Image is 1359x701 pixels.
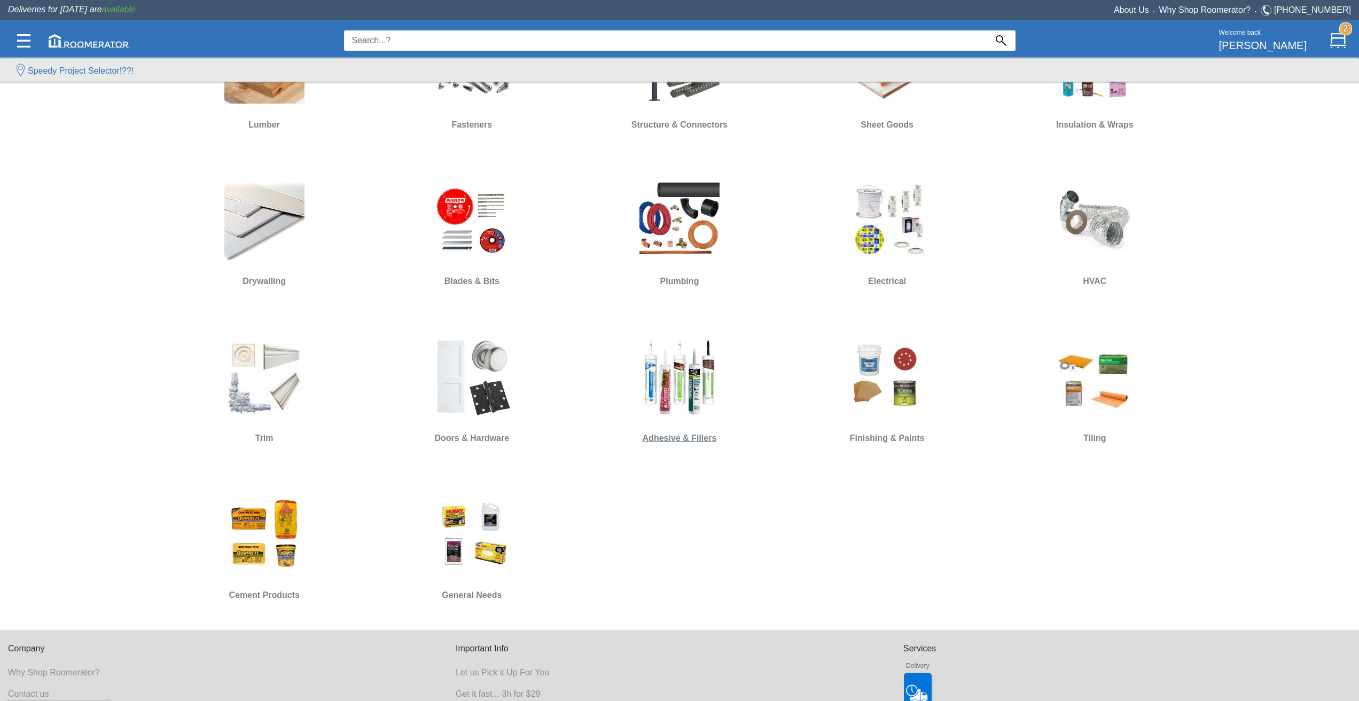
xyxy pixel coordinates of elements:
[1159,5,1251,14] a: Why Shop Roomerator?
[198,486,331,609] a: Cement Products
[1149,9,1159,14] span: •
[432,180,512,260] img: Blades-&-Bits.jpg
[224,494,304,574] img: CMC.jpg
[847,180,927,260] img: Electrical.jpg
[405,118,538,132] h6: Fasteners
[405,172,538,295] a: Blades & Bits
[8,5,136,14] span: Deliveries for [DATE] are
[405,588,538,602] h6: General Needs
[1251,9,1261,14] span: •
[198,172,331,295] a: Drywalling
[613,329,746,452] a: Adhesive & Fillers
[1330,33,1346,49] img: Cart.svg
[613,118,746,132] h6: Structure & Connectors
[1055,337,1135,417] img: Tiling.jpg
[344,30,987,51] input: Search...?
[1274,5,1351,14] a: [PHONE_NUMBER]
[613,172,746,295] a: Plumbing
[1261,4,1274,17] img: Telephone.svg
[821,172,954,295] a: Electrical
[28,65,134,77] label: Speedy Project Selector!??!
[17,34,30,48] img: Categories.svg
[198,588,331,602] h6: Cement Products
[198,431,331,445] h6: Trim
[224,180,304,260] img: Drywall.jpg
[224,337,304,417] img: Moulding_&_Millwork.jpg
[456,689,540,698] a: Get it fast... 3h for $29
[405,486,538,609] a: General Needs
[903,644,1351,653] h6: Services
[405,431,538,445] h6: Doors & Hardware
[1055,180,1135,260] img: HVAC.jpg
[821,431,954,445] h6: Finishing & Paints
[1028,329,1161,452] a: Tiling
[821,329,954,452] a: Finishing & Paints
[198,118,331,132] h6: Lumber
[1339,22,1352,35] strong: 2
[1114,5,1149,14] a: About Us
[456,668,549,677] a: Let us Pick it Up For You
[1028,118,1161,132] h6: Insulation & Wraps
[405,274,538,288] h6: Blades & Bits
[1028,274,1161,288] h6: HVAC
[613,431,746,445] h6: Adhesive & Fillers
[639,337,720,417] img: Caulking.jpg
[49,34,129,48] img: roomerator-logo.svg
[639,180,720,260] img: Plumbing.jpg
[1028,431,1161,445] h6: Tiling
[904,658,932,670] h6: Delivery
[456,644,903,653] h6: Important Info
[198,274,331,288] h6: Drywalling
[198,329,331,452] a: Trim
[8,689,49,698] a: Contact us
[613,274,746,288] h6: Plumbing
[821,118,954,132] h6: Sheet Goods
[432,337,512,417] img: DH.jpg
[102,5,136,14] span: available
[996,35,1006,46] img: Search_Icon.svg
[8,668,100,677] a: Why Shop Roomerator?
[405,329,538,452] a: Doors & Hardware
[847,337,927,417] img: Finishing_&_Paints.jpg
[8,644,456,653] h6: Company
[1028,172,1161,295] a: HVAC
[821,274,954,288] h6: Electrical
[432,494,512,574] img: GeneralNeeds.jpg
